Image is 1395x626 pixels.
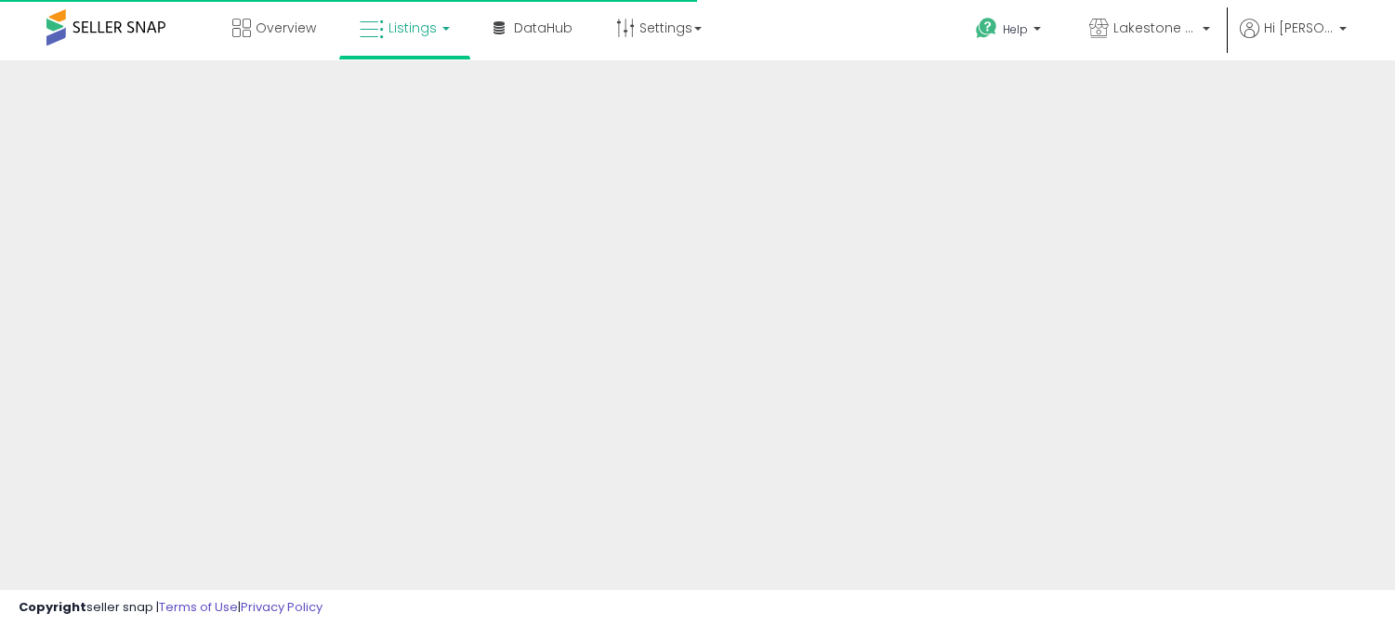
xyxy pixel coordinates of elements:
[975,17,998,40] i: Get Help
[1113,19,1197,37] span: Lakestone Enterprises
[961,3,1059,60] a: Help
[241,598,322,616] a: Privacy Policy
[256,19,316,37] span: Overview
[19,599,322,617] div: seller snap | |
[1264,19,1334,37] span: Hi [PERSON_NAME]
[1003,21,1028,37] span: Help
[159,598,238,616] a: Terms of Use
[388,19,437,37] span: Listings
[514,19,572,37] span: DataHub
[1240,19,1347,60] a: Hi [PERSON_NAME]
[19,598,86,616] strong: Copyright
